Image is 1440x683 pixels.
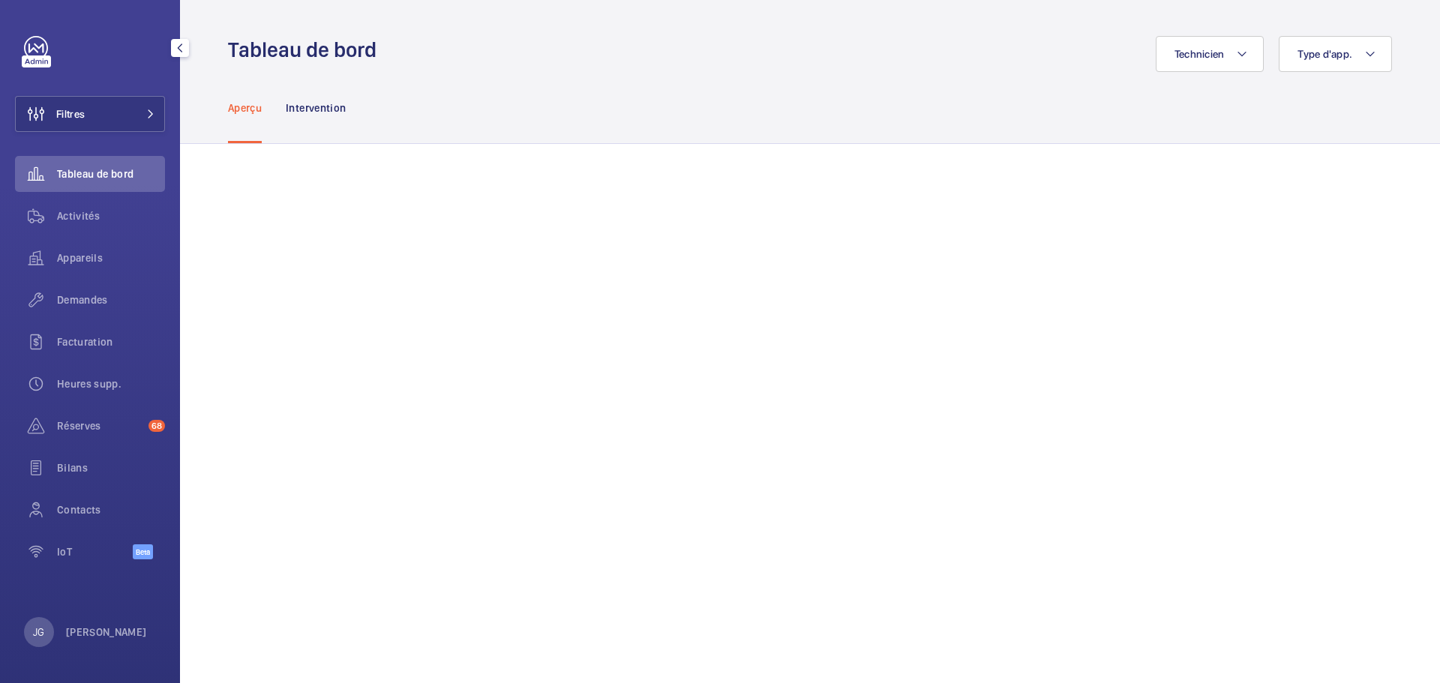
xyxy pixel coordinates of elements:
[15,96,165,132] button: Filtres
[228,36,385,64] h1: Tableau de bord
[57,418,142,433] span: Réserves
[133,544,153,559] span: Beta
[148,420,165,432] span: 68
[1297,48,1352,60] span: Type d'app.
[57,376,165,391] span: Heures supp.
[57,460,165,475] span: Bilans
[286,100,346,115] p: Intervention
[66,625,147,640] p: [PERSON_NAME]
[1174,48,1225,60] span: Technicien
[1156,36,1264,72] button: Technicien
[57,250,165,265] span: Appareils
[56,106,85,121] span: Filtres
[57,502,165,517] span: Contacts
[228,100,262,115] p: Aperçu
[57,334,165,349] span: Facturation
[1279,36,1392,72] button: Type d'app.
[57,544,133,559] span: IoT
[33,625,44,640] p: JG
[57,292,165,307] span: Demandes
[57,166,165,181] span: Tableau de bord
[57,208,165,223] span: Activités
